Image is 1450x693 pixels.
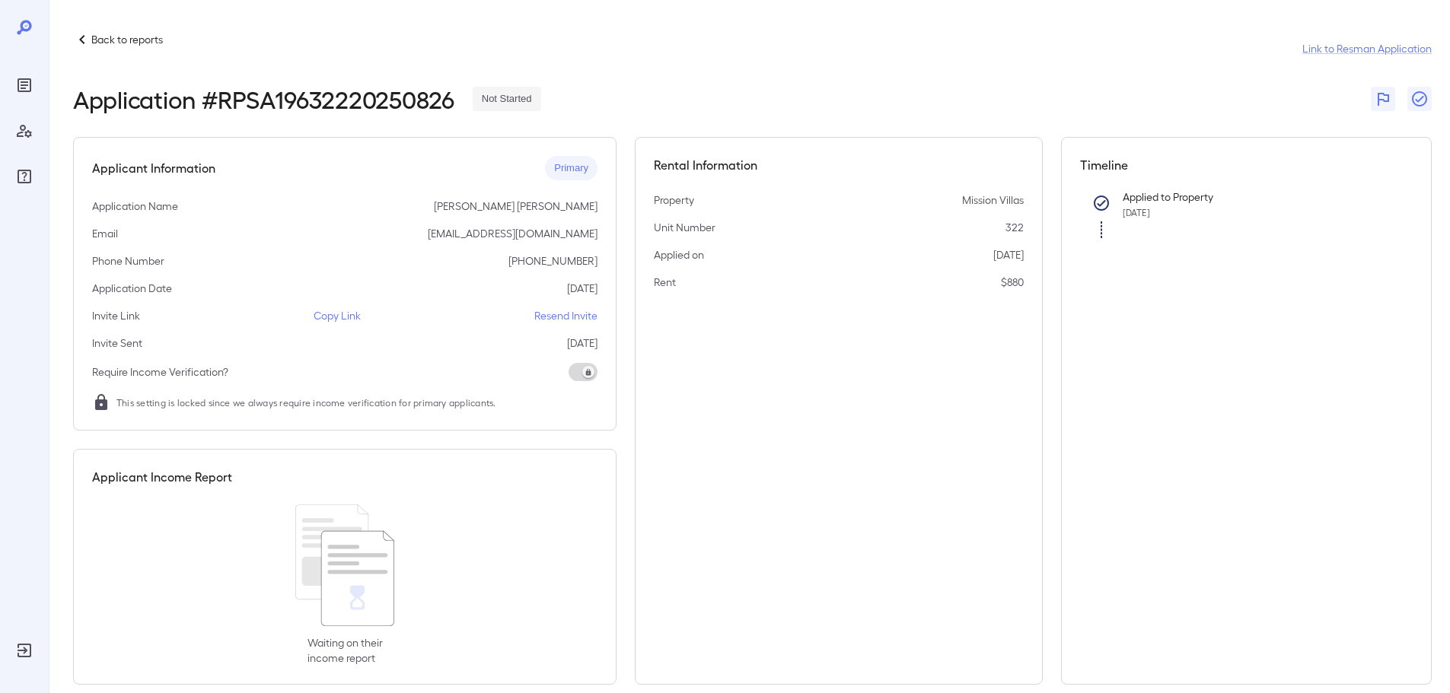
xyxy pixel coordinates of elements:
p: Property [654,192,694,208]
p: [EMAIL_ADDRESS][DOMAIN_NAME] [428,226,598,241]
h5: Rental Information [654,156,1024,174]
p: Copy Link [314,308,361,323]
div: FAQ [12,164,37,189]
h5: Timeline [1080,156,1413,174]
h2: Application # RPSA19632220250826 [73,85,454,113]
div: Manage Users [12,119,37,143]
p: Invite Sent [92,335,142,351]
p: [DATE] [567,335,598,351]
p: Unit Number [654,220,715,235]
span: Primary [545,161,598,176]
p: [PERSON_NAME] [PERSON_NAME] [434,199,598,214]
button: Close Report [1407,87,1432,111]
span: This setting is locked since we always require income verification for primary applicants. [116,395,496,410]
p: Invite Link [92,308,140,323]
span: Not Started [473,92,541,106]
p: Email [92,226,118,241]
button: Flag Report [1371,87,1395,111]
p: [DATE] [993,247,1024,262]
p: Resend Invite [534,308,598,323]
div: Reports [12,73,37,97]
p: 322 [1005,220,1024,235]
p: Phone Number [92,253,164,269]
p: Rent [654,275,676,290]
div: Log Out [12,638,37,663]
p: $880 [1001,275,1024,290]
p: Applied on [654,247,704,262]
p: Application Date [92,281,172,296]
p: Application Name [92,199,178,214]
span: [DATE] [1123,207,1150,218]
h5: Applicant Income Report [92,468,232,486]
p: Applied to Property [1123,189,1389,205]
h5: Applicant Information [92,159,215,177]
p: [DATE] [567,281,598,296]
p: Mission Villas [962,192,1024,208]
p: Waiting on their income report [308,635,383,666]
a: Link to Resman Application [1302,41,1432,56]
p: Require Income Verification? [92,364,228,380]
p: [PHONE_NUMBER] [508,253,598,269]
p: Back to reports [91,32,163,47]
